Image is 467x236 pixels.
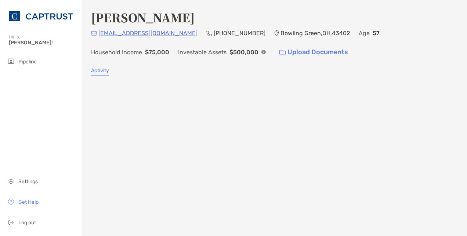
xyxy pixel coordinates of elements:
p: Investable Assets [178,48,227,57]
img: get-help icon [7,197,15,206]
p: 57 [373,29,380,38]
img: Email Icon [91,31,97,36]
p: Bowling Green , OH , 43402 [280,29,350,38]
a: Activity [91,67,109,75]
img: CAPTRUST Logo [9,3,73,29]
img: settings icon [7,177,15,185]
p: [EMAIL_ADDRESS][DOMAIN_NAME] [98,29,198,38]
p: $75,000 [145,48,169,57]
span: Pipeline [18,59,37,65]
img: logout icon [7,218,15,226]
p: Age [359,29,370,38]
img: Phone Icon [206,30,212,36]
span: Settings [18,178,38,185]
img: button icon [279,50,286,55]
img: Location Icon [274,30,279,36]
span: Get Help [18,199,39,205]
img: Info Icon [261,50,266,54]
span: Log out [18,220,36,226]
h4: [PERSON_NAME] [91,9,195,26]
p: Household Income [91,48,142,57]
img: pipeline icon [7,57,15,66]
span: [PERSON_NAME]! [9,40,77,46]
p: [PHONE_NUMBER] [214,29,265,38]
p: $500,000 [229,48,258,57]
a: Upload Documents [275,44,353,60]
